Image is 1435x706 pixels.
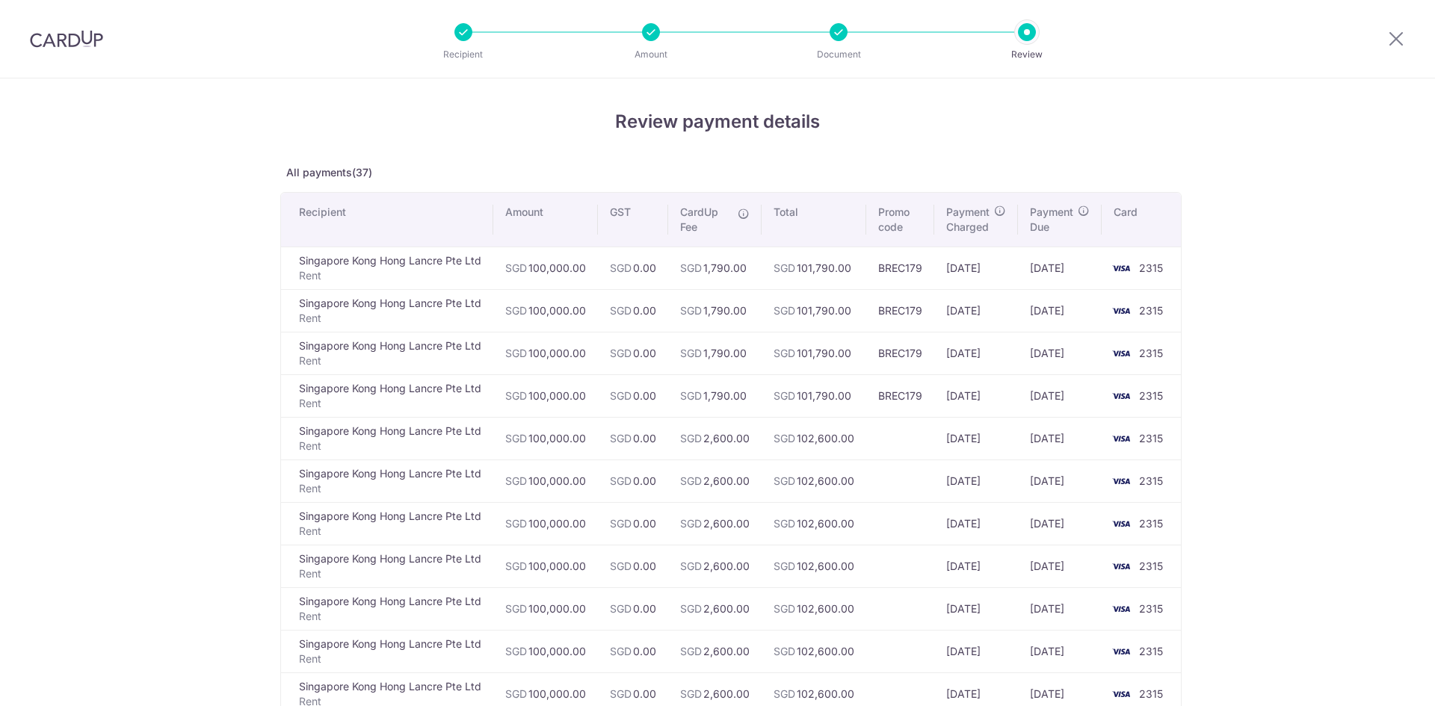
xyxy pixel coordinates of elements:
td: Singapore Kong Hong Lancre Pte Ltd [281,332,493,374]
p: Rent [299,439,481,453]
span: SGD [774,261,795,274]
span: SGD [505,474,527,487]
td: BREC179 [866,332,934,374]
span: SGD [774,687,795,700]
span: SGD [680,304,702,317]
img: <span class="translation_missing" title="translation missing: en.account_steps.new_confirm_form.b... [1106,600,1136,618]
p: Amount [596,47,706,62]
td: 102,600.00 [762,502,866,545]
td: 1,790.00 [668,374,762,417]
td: 2,600.00 [668,417,762,459]
td: Singapore Kong Hong Lancre Pte Ltd [281,459,493,502]
span: SGD [505,389,527,402]
td: [DATE] [1018,332,1102,374]
img: <span class="translation_missing" title="translation missing: en.account_steps.new_confirm_form.b... [1106,430,1136,448]
td: 102,600.00 [762,459,866,502]
td: [DATE] [934,332,1018,374]
span: SGD [610,560,632,572]
p: Rent [299,481,481,496]
span: SGD [610,432,632,445]
td: 0.00 [598,374,668,417]
th: Amount [493,193,598,247]
th: GST [598,193,668,247]
td: 101,790.00 [762,374,866,417]
h4: Review payment details [280,108,1155,135]
td: 102,600.00 [762,545,866,587]
td: 100,000.00 [493,502,598,545]
td: 0.00 [598,289,668,332]
td: Singapore Kong Hong Lancre Pte Ltd [281,417,493,459]
img: <span class="translation_missing" title="translation missing: en.account_steps.new_confirm_form.b... [1106,302,1136,320]
td: [DATE] [934,545,1018,587]
span: 2315 [1139,432,1163,445]
td: 101,790.00 [762,332,866,374]
td: 0.00 [598,459,668,502]
span: SGD [610,389,632,402]
td: 2,600.00 [668,545,762,587]
td: [DATE] [1018,289,1102,332]
td: 0.00 [598,587,668,630]
th: Promo code [866,193,934,247]
p: Rent [299,268,481,283]
td: 0.00 [598,247,668,289]
td: BREC179 [866,247,934,289]
span: SGD [680,687,702,700]
span: SGD [505,602,527,615]
td: 0.00 [598,417,668,459]
td: 2,600.00 [668,502,762,545]
td: [DATE] [1018,502,1102,545]
span: SGD [680,645,702,657]
td: [DATE] [934,247,1018,289]
p: Rent [299,651,481,666]
span: SGD [505,560,527,572]
td: 2,600.00 [668,459,762,502]
td: 0.00 [598,630,668,672]
td: [DATE] [1018,374,1102,417]
span: 2315 [1139,687,1163,700]
span: SGD [774,389,795,402]
td: 2,600.00 [668,630,762,672]
span: 2315 [1139,389,1163,402]
p: Recipient [408,47,519,62]
span: SGD [680,347,702,359]
span: SGD [610,602,632,615]
span: SGD [680,474,702,487]
td: Singapore Kong Hong Lancre Pte Ltd [281,289,493,332]
td: Singapore Kong Hong Lancre Pte Ltd [281,374,493,417]
td: [DATE] [1018,630,1102,672]
td: 1,790.00 [668,332,762,374]
img: <span class="translation_missing" title="translation missing: en.account_steps.new_confirm_form.b... [1106,344,1136,362]
span: SGD [505,687,527,700]
span: SGD [774,560,795,572]
span: SGD [774,517,795,530]
span: SGD [505,645,527,657]
span: SGD [774,474,795,487]
img: <span class="translation_missing" title="translation missing: en.account_steps.new_confirm_form.b... [1106,387,1136,405]
td: 101,790.00 [762,289,866,332]
p: Rent [299,311,481,326]
img: <span class="translation_missing" title="translation missing: en.account_steps.new_confirm_form.b... [1106,642,1136,660]
p: Rent [299,396,481,411]
img: <span class="translation_missing" title="translation missing: en.account_steps.new_confirm_form.b... [1106,472,1136,490]
span: SGD [505,261,527,274]
th: Card [1102,193,1181,247]
span: SGD [774,304,795,317]
td: [DATE] [1018,417,1102,459]
span: 2315 [1139,347,1163,359]
td: 101,790.00 [762,247,866,289]
p: Rent [299,353,481,368]
td: [DATE] [934,289,1018,332]
span: SGD [774,432,795,445]
span: SGD [610,687,632,700]
td: 100,000.00 [493,459,598,502]
td: 100,000.00 [493,417,598,459]
td: Singapore Kong Hong Lancre Pte Ltd [281,502,493,545]
td: 100,000.00 [493,587,598,630]
span: 2315 [1139,304,1163,317]
img: <span class="translation_missing" title="translation missing: en.account_steps.new_confirm_form.b... [1106,259,1136,277]
span: SGD [774,602,795,615]
td: [DATE] [934,587,1018,630]
span: CardUp Fee [680,205,730,235]
span: 2315 [1139,602,1163,615]
span: SGD [774,645,795,657]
